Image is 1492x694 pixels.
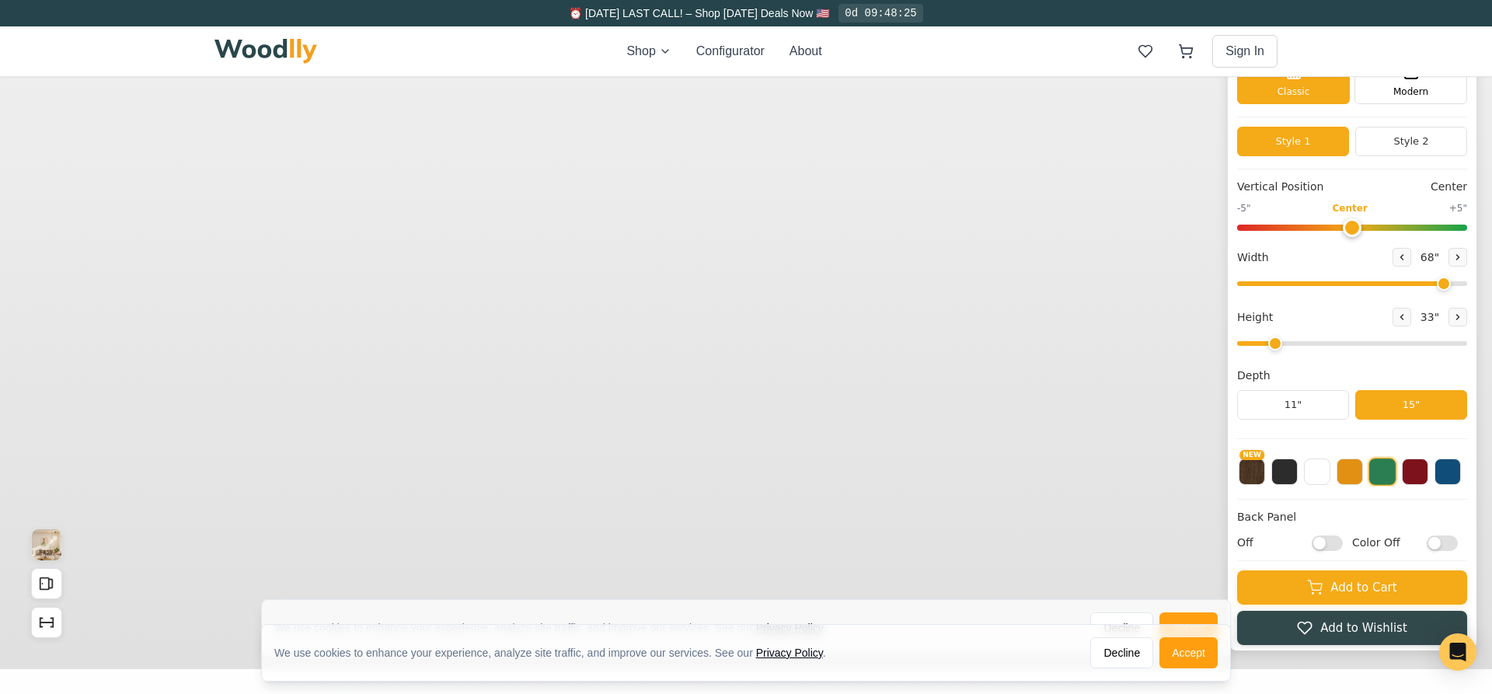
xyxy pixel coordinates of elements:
span: Classic [1278,87,1310,101]
span: Modern [1393,87,1428,101]
div: 0d 09:48:25 [838,4,922,23]
img: Gallery [32,532,61,563]
button: Sign In [1212,35,1278,68]
button: Yellow [1337,461,1363,487]
span: NEW [1239,452,1264,462]
h1: Click to rename [1237,22,1433,44]
button: Style 2 [1355,129,1467,159]
button: Shop [626,42,671,61]
span: Vertical Position [1237,181,1323,197]
button: About [790,42,822,61]
span: Off [1237,537,1304,553]
button: Open All Doors and Drawers [31,570,62,602]
div: We use cookies to enhance your experience, analyze site traffic, and improve our services. See our . [274,645,838,661]
button: Add to Cart [1237,573,1467,607]
button: Decline [1090,637,1153,668]
button: Red [1402,461,1428,487]
button: White [1304,461,1330,487]
h4: Back Panel [1237,511,1467,528]
button: Green [1368,460,1396,488]
span: Color Off [1352,537,1419,553]
button: Black [1271,461,1298,487]
button: View Gallery [31,532,62,563]
button: Accept [1159,637,1218,668]
span: ⏰ [DATE] LAST CALL! – Shop [DATE] Deals Now 🇺🇸 [569,7,829,19]
a: Privacy Policy [756,624,823,636]
span: +5" [1449,204,1467,218]
button: Accept [1159,615,1218,646]
button: Pick Your Discount [251,23,343,39]
button: Configurator [696,42,765,61]
button: NEW [1239,461,1265,487]
button: Style 1 [1237,129,1349,159]
button: 11" [1237,392,1349,422]
button: Toggle price visibility [44,19,68,44]
span: Depth [1237,370,1271,386]
span: Height [1237,311,1273,327]
div: We use cookies to enhance your experience, analyze site traffic, and improve our services. See our . [274,623,838,638]
span: Center [1431,181,1467,197]
button: 25% off [192,19,245,43]
span: Width [1237,251,1269,267]
input: Color Off [1427,538,1458,553]
input: Off [1312,538,1343,553]
span: -5" [1237,204,1250,218]
span: Center [1332,204,1367,218]
img: Woodlly [214,39,317,64]
span: 33 " [1417,311,1442,327]
span: 68 " [1417,251,1442,267]
button: Decline [1090,615,1153,646]
button: Blue [1434,461,1461,487]
div: Open Intercom Messenger [1439,633,1476,671]
button: 15" [1355,392,1467,422]
a: Privacy Policy [756,647,823,659]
